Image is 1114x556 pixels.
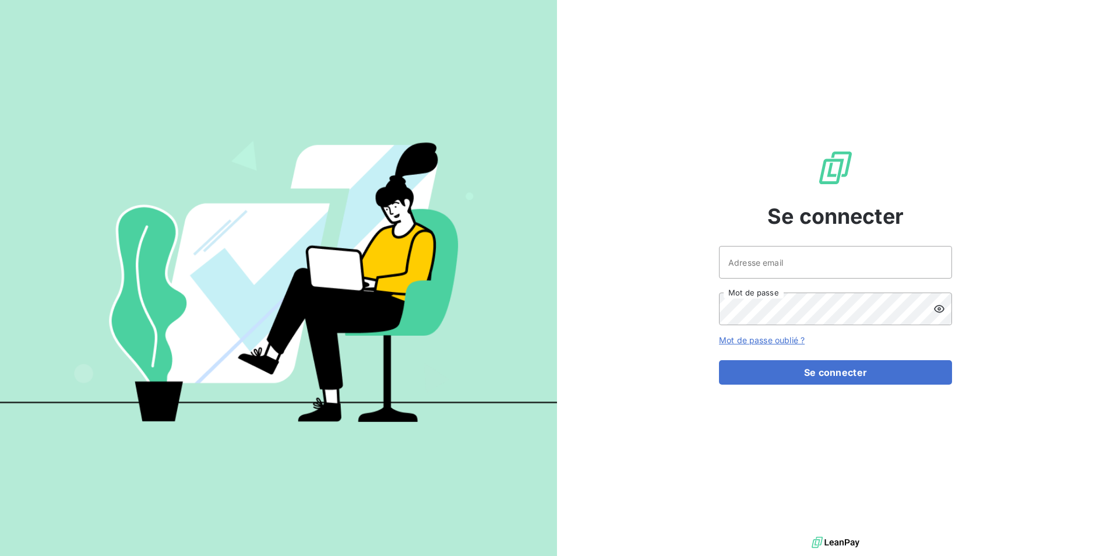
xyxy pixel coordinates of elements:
[812,534,859,551] img: logo
[719,335,805,345] a: Mot de passe oublié ?
[817,149,854,186] img: Logo LeanPay
[719,360,952,385] button: Se connecter
[767,200,904,232] span: Se connecter
[719,246,952,279] input: placeholder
